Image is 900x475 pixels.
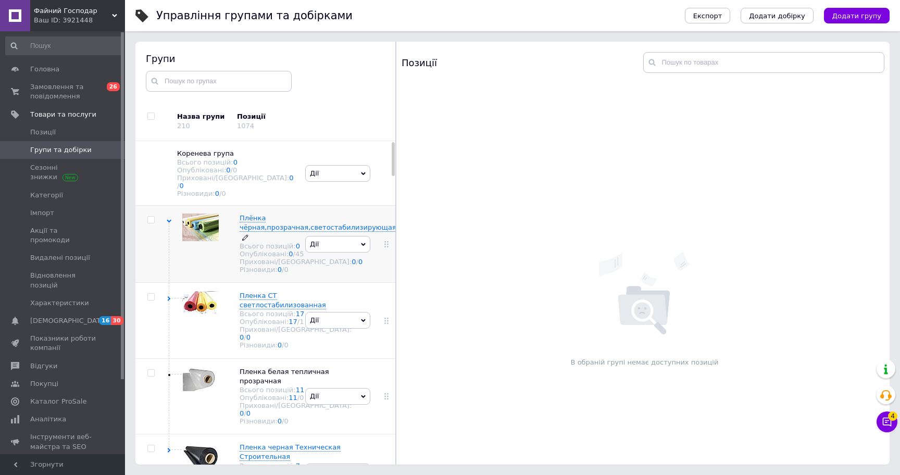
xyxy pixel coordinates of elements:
div: 210 [177,122,190,130]
a: 0 [215,190,219,197]
span: Дії [310,169,319,177]
a: 11 [296,386,305,394]
span: Акції та промокоди [30,226,96,245]
span: Категорії [30,191,63,200]
span: / [177,182,184,190]
span: Дії [310,392,319,400]
a: Редагувати [242,233,248,242]
a: 17 [289,318,297,326]
span: Додати групу [832,12,881,20]
div: Всього позицій: [177,158,295,166]
span: / [293,250,304,258]
button: Чат з покупцем4 [877,411,897,432]
span: Показники роботи компанії [30,334,96,353]
div: 45 [295,250,304,258]
div: Опубліковані: [177,166,295,174]
a: 17 [296,310,305,318]
span: Сезонні знижки [30,163,96,182]
div: Опубліковані: [240,318,352,326]
button: Експорт [685,8,731,23]
span: Позиції [30,128,56,137]
input: Пошук по групах [146,71,292,92]
img: Пленка СТ светлостабилизованная [182,291,219,314]
img: Плёнка чёрная,прозрачная,светостабилизирующая [182,214,219,241]
span: Пленка черная Техническая Строительная [240,443,341,460]
a: 0 [278,266,282,273]
a: 0 [289,174,293,182]
span: / [356,258,363,266]
span: Головна [30,65,59,74]
div: 0 [299,394,304,402]
span: / [297,318,304,326]
button: Додати групу [824,8,890,23]
span: [DEMOGRAPHIC_DATA] [30,316,107,326]
div: Всього позицій: [240,242,396,250]
span: Додати добірку [749,12,805,20]
div: Приховані/[GEOGRAPHIC_DATA]: [177,174,295,190]
div: 1074 [237,122,254,130]
div: 0 [284,341,288,349]
span: Інструменти веб-майстра та SEO [30,432,96,451]
div: Всього позицій: [240,462,352,470]
span: Відгуки [30,361,57,371]
p: В обраній групі немає доступних позицій [402,358,888,367]
span: Товари та послуги [30,110,96,119]
div: Приховані/[GEOGRAPHIC_DATA]: [240,402,352,417]
a: 0 [233,158,238,166]
div: 0 [233,166,237,174]
span: / [244,409,251,417]
span: 30 [111,316,123,325]
button: Додати добірку [741,8,814,23]
span: 26 [107,82,120,91]
span: Файний Господар [34,6,112,16]
span: Групи та добірки [30,145,92,155]
div: Опубліковані: [240,250,396,258]
span: Дії [310,240,319,248]
a: 0 [240,333,244,341]
span: Видалені позиції [30,253,90,262]
span: / [219,190,226,197]
div: Всього позицій: [240,386,352,394]
div: Позиції [402,52,643,73]
span: Експорт [693,12,722,20]
h1: Управління групами та добірками [156,9,353,22]
img: Пленка белая тепличная прозрачная [183,367,218,391]
div: 1 [299,318,304,326]
span: Пленка СТ светлостабилизованная [240,292,326,309]
div: Різновиди: [177,190,295,197]
span: Замовлення та повідомлення [30,82,96,101]
a: 0 [278,341,282,349]
span: Каталог ProSale [30,397,86,406]
span: Дії [310,316,319,324]
a: 0 [289,250,293,258]
span: Характеристики [30,298,89,308]
div: Групи [146,52,385,65]
input: Пошук по товарах [643,52,885,73]
input: Пошук [5,36,123,55]
div: Приховані/[GEOGRAPHIC_DATA]: [240,326,352,341]
span: Пленка белая тепличная прозрачная [240,368,329,385]
div: 0 [221,190,226,197]
span: / [282,266,289,273]
span: 4 [888,411,897,421]
div: 0 [284,417,288,425]
span: Коренева група [177,149,234,157]
a: 0 [246,409,251,417]
span: / [244,333,251,341]
a: 11 [289,394,297,402]
a: 0 [358,258,362,266]
span: Імпорт [30,208,54,218]
div: Назва групи [177,112,229,121]
a: 0 [296,242,300,250]
a: 0 [278,417,282,425]
div: Всього позицій: [240,310,352,318]
span: Відновлення позицій [30,271,96,290]
a: 7 [296,462,300,470]
a: 0 [240,409,244,417]
span: / [282,417,289,425]
div: Приховані/[GEOGRAPHIC_DATA]: [240,258,396,266]
div: Різновиди: [240,417,352,425]
div: 0 [284,266,288,273]
a: 0 [179,182,183,190]
a: 0 [352,258,356,266]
